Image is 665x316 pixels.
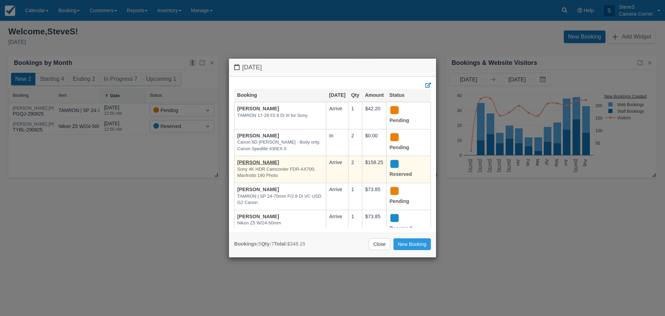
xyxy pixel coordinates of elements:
[237,220,323,227] em: Nikon Z5 W/24-50mm
[362,210,387,237] td: $73.85
[389,213,422,234] div: Reserved
[234,240,305,248] div: 5 7 $348.15
[365,92,384,98] a: Amount
[362,156,387,183] td: $158.25
[274,241,287,247] strong: Total:
[237,160,279,165] a: [PERSON_NAME]
[362,102,387,129] td: $42.20
[348,183,362,210] td: 1
[329,92,346,98] a: [DATE]
[326,156,348,183] td: Arrive
[237,187,279,192] a: [PERSON_NAME]
[237,106,279,111] a: [PERSON_NAME]
[326,210,348,237] td: Arrive
[326,102,348,129] td: Arrive
[237,133,279,138] a: [PERSON_NAME]
[234,241,258,247] strong: Bookings:
[389,186,422,207] div: Pending
[389,159,422,180] div: Reserved
[389,105,422,126] div: Pending
[389,132,422,153] div: Pending
[369,238,390,250] a: Close
[348,102,362,129] td: 1
[237,214,279,219] a: [PERSON_NAME]
[237,166,323,179] em: Sony 4K HDR Camcorder FDR-AX700, Manfrotto 190 Photo
[348,210,362,237] td: 1
[326,183,348,210] td: Arrive
[348,129,362,156] td: 2
[237,139,323,152] em: Canon 6D [PERSON_NAME] - Body only, Canon Spedlite 430EX II
[362,129,387,156] td: $0.00
[237,193,323,206] em: TAMRON | SP 24-70mm F/2.8 Di VC USD G2 Canon
[393,238,431,250] a: New Booking
[237,92,257,98] a: Booking
[326,129,348,156] td: In
[261,241,271,247] strong: Qty:
[348,156,362,183] td: 2
[351,92,360,98] a: Qty
[234,64,431,71] h4: [DATE]
[362,183,387,210] td: $73.85
[237,112,323,119] em: TAMRON 17-28 f/2.8 Di III for Sony
[389,92,405,98] a: Status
